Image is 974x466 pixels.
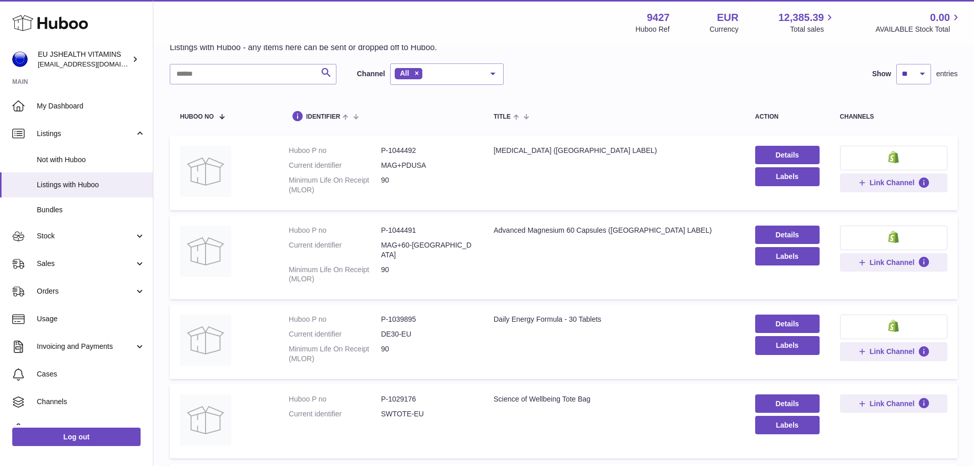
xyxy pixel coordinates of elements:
dd: MAG+PDUSA [381,161,473,170]
strong: EUR [717,11,738,25]
div: Advanced Magnesium 60 Capsules ([GEOGRAPHIC_DATA] LABEL) [493,226,734,235]
dt: Current identifier [289,409,381,419]
dd: P-1044491 [381,226,473,235]
img: Magnesium Powder (USA LABEL) [180,146,231,197]
button: Link Channel [840,394,947,413]
img: shopify-small.png [888,320,899,332]
dd: P-1039895 [381,315,473,324]
img: internalAdmin-9427@internal.huboo.com [12,52,28,67]
a: Details [755,226,820,244]
dd: DE30-EU [381,329,473,339]
a: Details [755,146,820,164]
span: Cases [37,369,145,379]
div: Daily Energy Formula - 30 Tablets [493,315,734,324]
label: Channel [357,69,385,79]
span: AVAILABLE Stock Total [875,25,962,34]
dd: 90 [381,265,473,284]
span: Bundles [37,205,145,215]
div: Huboo Ref [636,25,670,34]
span: Not with Huboo [37,155,145,165]
a: 0.00 AVAILABLE Stock Total [875,11,962,34]
a: Details [755,394,820,413]
span: Total sales [790,25,835,34]
img: shopify-small.png [888,151,899,163]
dd: P-1044492 [381,146,473,156]
span: 12,385.39 [778,11,824,25]
span: Orders [37,286,134,296]
button: Link Channel [840,173,947,192]
label: Show [872,69,891,79]
dt: Huboo P no [289,315,381,324]
img: Science of Wellbeing Tote Bag [180,394,231,446]
span: Listings with Huboo [37,180,145,190]
dd: MAG+60-[GEOGRAPHIC_DATA] [381,240,473,260]
dd: 90 [381,175,473,195]
span: Usage [37,314,145,324]
dt: Huboo P no [289,226,381,235]
button: Labels [755,167,820,186]
span: [EMAIL_ADDRESS][DOMAIN_NAME] [38,60,150,68]
button: Labels [755,247,820,265]
img: shopify-small.png [888,231,899,243]
div: action [755,114,820,120]
div: [MEDICAL_DATA] ([GEOGRAPHIC_DATA] LABEL) [493,146,734,156]
p: Listings with Huboo - any items here can be sent or dropped off to Huboo. [170,42,437,53]
span: My Dashboard [37,101,145,111]
span: Link Channel [870,399,915,408]
div: channels [840,114,947,120]
span: title [493,114,510,120]
div: Science of Wellbeing Tote Bag [493,394,734,404]
span: 0.00 [930,11,950,25]
button: Link Channel [840,253,947,272]
img: Advanced Magnesium 60 Capsules (USA LABEL) [180,226,231,277]
span: Sales [37,259,134,269]
div: EU JSHEALTH VITAMINS [38,50,130,69]
span: Listings [37,129,134,139]
span: identifier [306,114,341,120]
span: entries [936,69,958,79]
button: Labels [755,416,820,434]
span: Settings [37,425,145,434]
dt: Minimum Life On Receipt (MLOR) [289,344,381,364]
a: 12,385.39 Total sales [778,11,835,34]
dt: Minimum Life On Receipt (MLOR) [289,265,381,284]
span: Stock [37,231,134,241]
div: Currency [710,25,739,34]
button: Link Channel [840,342,947,361]
span: Invoicing and Payments [37,342,134,351]
strong: 9427 [647,11,670,25]
span: Link Channel [870,178,915,187]
img: Daily Energy Formula - 30 Tablets [180,315,231,366]
span: All [400,69,409,77]
span: Channels [37,397,145,407]
a: Log out [12,428,141,446]
dt: Current identifier [289,329,381,339]
span: Link Channel [870,258,915,267]
button: Labels [755,336,820,354]
a: Details [755,315,820,333]
span: Huboo no [180,114,214,120]
span: Link Channel [870,347,915,356]
dt: Huboo P no [289,394,381,404]
dd: 90 [381,344,473,364]
dt: Minimum Life On Receipt (MLOR) [289,175,381,195]
dt: Current identifier [289,240,381,260]
dt: Current identifier [289,161,381,170]
dd: P-1029176 [381,394,473,404]
dd: SWTOTE-EU [381,409,473,419]
dt: Huboo P no [289,146,381,156]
